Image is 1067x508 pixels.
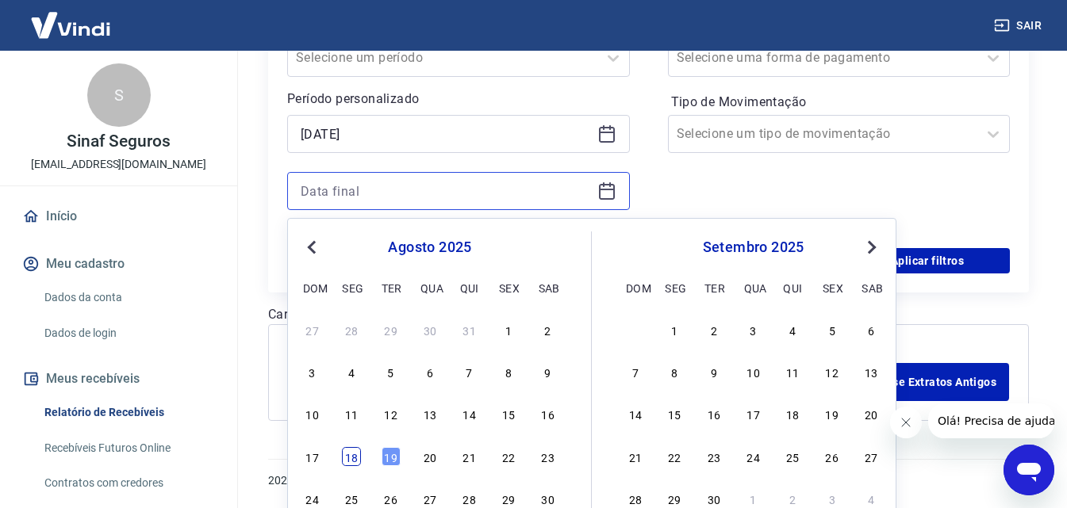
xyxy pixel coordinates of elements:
div: Choose domingo, 14 de setembro de 2025 [626,404,645,423]
div: Choose terça-feira, 5 de agosto de 2025 [382,362,401,381]
div: Choose segunda-feira, 4 de agosto de 2025 [342,362,361,381]
div: Choose terça-feira, 23 de setembro de 2025 [704,447,723,466]
button: Meu cadastro [19,246,218,281]
div: Choose terça-feira, 2 de setembro de 2025 [704,320,723,339]
div: Choose terça-feira, 12 de agosto de 2025 [382,404,401,423]
div: dom [303,278,322,297]
div: Choose segunda-feira, 11 de agosto de 2025 [342,404,361,423]
div: Choose terça-feira, 19 de agosto de 2025 [382,447,401,466]
div: Choose sexta-feira, 19 de setembro de 2025 [823,404,842,423]
a: Dados da conta [38,281,218,314]
button: Sair [991,11,1048,40]
div: Choose sexta-feira, 15 de agosto de 2025 [499,404,518,423]
div: Choose domingo, 24 de agosto de 2025 [303,489,322,508]
div: Choose quinta-feira, 18 de setembro de 2025 [783,404,802,423]
div: ter [704,278,723,297]
button: Previous Month [302,238,321,257]
a: Dados de login [38,317,218,349]
button: Aplicar filtros [845,248,1010,273]
p: Período personalizado [287,90,630,109]
div: Choose quarta-feira, 27 de agosto de 2025 [420,489,439,508]
div: Choose segunda-feira, 18 de agosto de 2025 [342,447,361,466]
div: Choose quinta-feira, 11 de setembro de 2025 [783,362,802,381]
input: Data inicial [301,122,591,146]
div: Choose sábado, 4 de outubro de 2025 [862,489,881,508]
div: dom [626,278,645,297]
input: Data final [301,179,591,203]
div: Choose domingo, 10 de agosto de 2025 [303,404,322,423]
div: Choose quarta-feira, 30 de julho de 2025 [420,320,439,339]
div: Choose segunda-feira, 22 de setembro de 2025 [665,447,684,466]
div: Choose terça-feira, 30 de setembro de 2025 [704,489,723,508]
div: Choose sábado, 9 de agosto de 2025 [539,362,558,381]
div: agosto 2025 [301,238,559,257]
div: Choose quinta-feira, 14 de agosto de 2025 [460,404,479,423]
div: Choose segunda-feira, 1 de setembro de 2025 [665,320,684,339]
div: Choose quinta-feira, 31 de julho de 2025 [460,320,479,339]
div: Choose sexta-feira, 29 de agosto de 2025 [499,489,518,508]
div: Choose sexta-feira, 8 de agosto de 2025 [499,362,518,381]
div: Choose sábado, 30 de agosto de 2025 [539,489,558,508]
div: setembro 2025 [624,238,883,257]
p: [EMAIL_ADDRESS][DOMAIN_NAME] [31,156,206,173]
button: Next Month [862,238,881,257]
div: Choose domingo, 27 de julho de 2025 [303,320,322,339]
a: Relatório de Recebíveis [38,396,218,429]
span: Olá! Precisa de ajuda? [10,11,133,24]
div: Choose segunda-feira, 8 de setembro de 2025 [665,362,684,381]
div: Choose quarta-feira, 1 de outubro de 2025 [744,489,763,508]
div: qua [744,278,763,297]
div: Choose sexta-feira, 3 de outubro de 2025 [823,489,842,508]
p: 2025 © [268,472,1029,489]
div: Choose quinta-feira, 4 de setembro de 2025 [783,320,802,339]
div: Choose quarta-feira, 17 de setembro de 2025 [744,404,763,423]
div: Choose quinta-feira, 7 de agosto de 2025 [460,362,479,381]
button: Meus recebíveis [19,361,218,396]
div: Choose sábado, 13 de setembro de 2025 [862,362,881,381]
a: Início [19,199,218,234]
div: Choose quarta-feira, 13 de agosto de 2025 [420,404,439,423]
div: Choose quarta-feira, 3 de setembro de 2025 [744,320,763,339]
div: seg [342,278,361,297]
div: Choose sábado, 27 de setembro de 2025 [862,447,881,466]
div: sex [823,278,842,297]
div: Choose domingo, 7 de setembro de 2025 [626,362,645,381]
div: Choose sexta-feira, 12 de setembro de 2025 [823,362,842,381]
iframe: Mensagem da empresa [928,403,1054,438]
div: Choose terça-feira, 9 de setembro de 2025 [704,362,723,381]
div: Choose quarta-feira, 10 de setembro de 2025 [744,362,763,381]
div: Choose segunda-feira, 28 de julho de 2025 [342,320,361,339]
div: Choose quinta-feira, 28 de agosto de 2025 [460,489,479,508]
a: Contratos com credores [38,467,218,499]
div: Choose terça-feira, 29 de julho de 2025 [382,320,401,339]
div: Choose domingo, 17 de agosto de 2025 [303,447,322,466]
div: sab [539,278,558,297]
div: seg [665,278,684,297]
div: qua [420,278,439,297]
div: Choose segunda-feira, 25 de agosto de 2025 [342,489,361,508]
div: Choose domingo, 3 de agosto de 2025 [303,362,322,381]
p: Sinaf Seguros [67,133,170,150]
div: Choose sexta-feira, 1 de agosto de 2025 [499,320,518,339]
label: Tipo de Movimentação [671,93,1008,112]
div: Choose segunda-feira, 15 de setembro de 2025 [665,404,684,423]
div: Choose quinta-feira, 2 de outubro de 2025 [783,489,802,508]
div: Choose quinta-feira, 21 de agosto de 2025 [460,447,479,466]
iframe: Botão para abrir a janela de mensagens [1004,445,1054,495]
img: Vindi [19,1,122,49]
a: Acesse Extratos Antigos [854,363,1009,401]
div: Choose sábado, 20 de setembro de 2025 [862,404,881,423]
div: Choose sexta-feira, 22 de agosto de 2025 [499,447,518,466]
div: Choose domingo, 31 de agosto de 2025 [626,320,645,339]
div: Choose sábado, 2 de agosto de 2025 [539,320,558,339]
div: qui [783,278,802,297]
div: Choose quinta-feira, 25 de setembro de 2025 [783,447,802,466]
div: ter [382,278,401,297]
div: Choose terça-feira, 16 de setembro de 2025 [704,404,723,423]
div: Choose quarta-feira, 24 de setembro de 2025 [744,447,763,466]
div: Choose segunda-feira, 29 de setembro de 2025 [665,489,684,508]
div: Choose sábado, 23 de agosto de 2025 [539,447,558,466]
div: Choose sábado, 6 de setembro de 2025 [862,320,881,339]
div: Choose quarta-feira, 6 de agosto de 2025 [420,362,439,381]
div: Choose sexta-feira, 5 de setembro de 2025 [823,320,842,339]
